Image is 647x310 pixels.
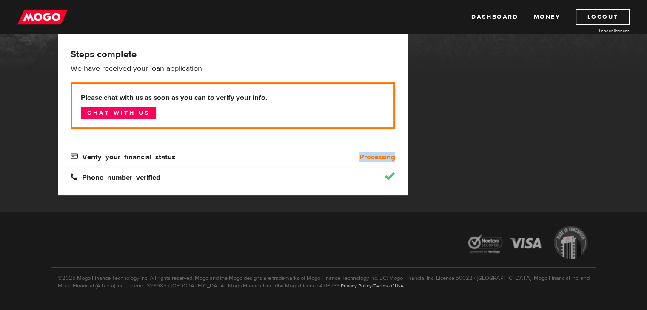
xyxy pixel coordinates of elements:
[566,28,630,34] a: Lender licences
[71,64,395,74] p: We have received your loan application
[81,107,156,119] a: Chat with us
[71,173,160,180] span: Phone number verified
[71,48,395,60] h4: Steps complete
[71,152,175,160] span: Verify your financial status
[17,9,68,25] img: mogo_logo-11ee424be714fa7cbb0f0f49df9e16ec.png
[460,220,596,268] img: legal-icons-92a2ffecb4d32d839781d1b4e4802d7b.png
[341,282,372,289] a: Privacy Policy
[373,282,404,289] a: Terms of Use
[51,267,596,290] p: ©2025 Mogo Finance Technology Inc. All rights reserved. Mogo and the Mogo designs are trademarks ...
[471,9,518,25] a: Dashboard
[81,93,385,103] b: Please chat with us as soon as you can to verify your info.
[359,152,395,162] b: Processing
[533,9,560,25] a: Money
[576,9,630,25] a: Logout
[477,113,647,310] iframe: LiveChat chat widget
